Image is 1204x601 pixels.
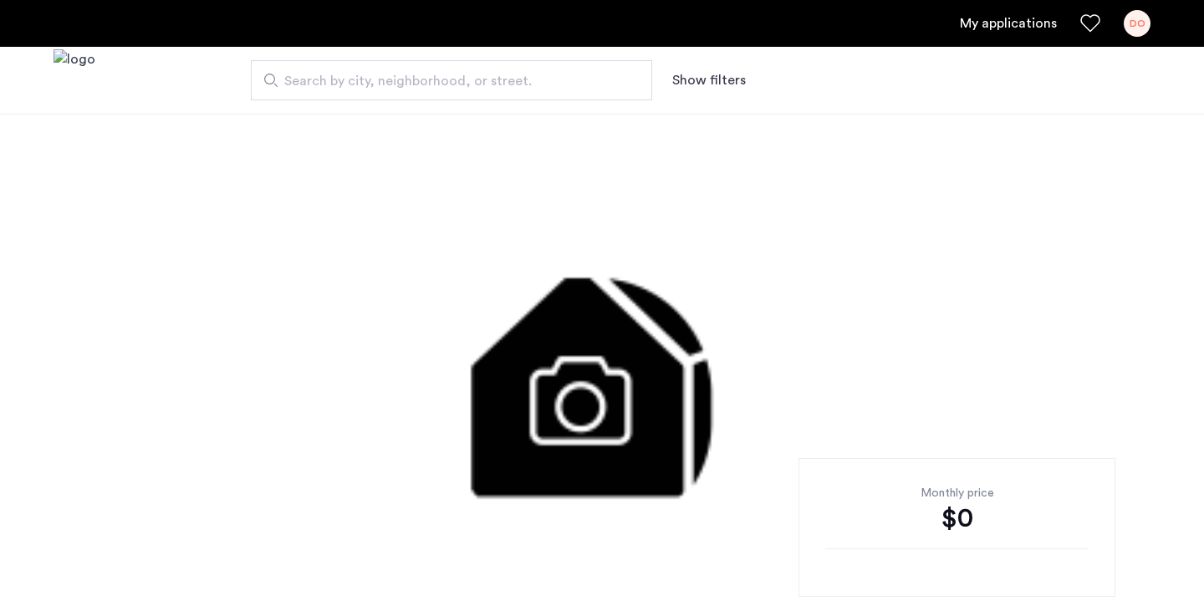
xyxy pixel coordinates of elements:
[825,502,1089,535] div: $0
[284,71,605,91] span: Search by city, neighborhood, or street.
[54,49,95,112] a: Cazamio logo
[960,13,1057,33] a: My application
[251,60,652,100] input: Apartment Search
[1080,13,1100,33] a: Favorites
[54,49,95,112] img: logo
[672,70,746,90] button: Show or hide filters
[825,485,1089,502] div: Monthly price
[1124,10,1150,37] div: DO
